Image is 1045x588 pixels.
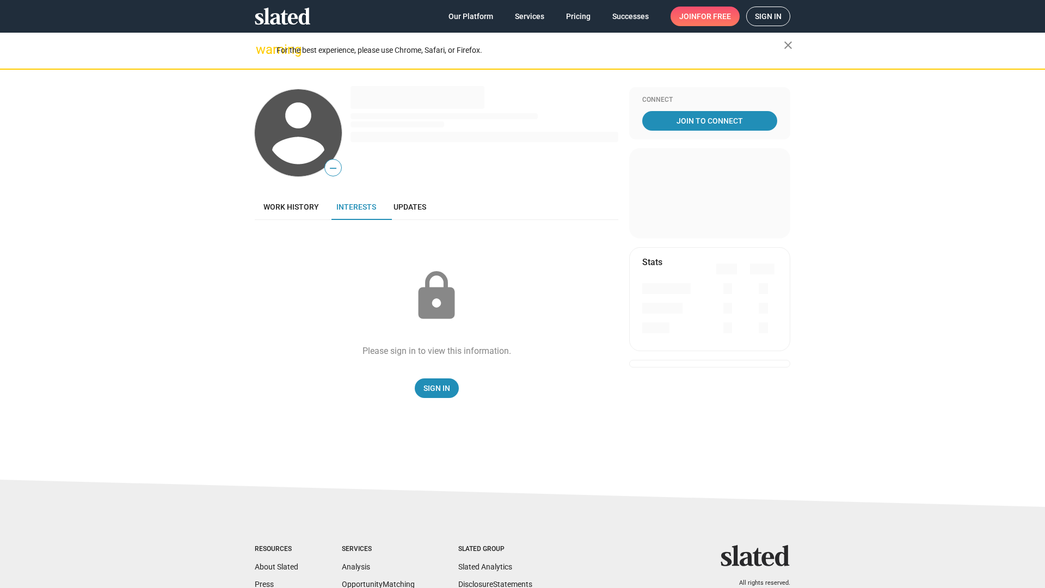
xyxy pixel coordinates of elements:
[642,256,662,268] mat-card-title: Stats
[679,7,731,26] span: Join
[515,7,544,26] span: Services
[263,203,319,211] span: Work history
[385,194,435,220] a: Updates
[362,345,511,357] div: Please sign in to view this information.
[336,203,376,211] span: Interests
[642,96,777,105] div: Connect
[423,378,450,398] span: Sign In
[604,7,657,26] a: Successes
[612,7,649,26] span: Successes
[755,7,782,26] span: Sign in
[697,7,731,26] span: for free
[394,203,426,211] span: Updates
[671,7,740,26] a: Joinfor free
[746,7,790,26] a: Sign in
[255,194,328,220] a: Work history
[448,7,493,26] span: Our Platform
[557,7,599,26] a: Pricing
[782,39,795,52] mat-icon: close
[440,7,502,26] a: Our Platform
[642,111,777,131] a: Join To Connect
[325,161,341,175] span: —
[255,562,298,571] a: About Slated
[458,562,512,571] a: Slated Analytics
[566,7,591,26] span: Pricing
[342,545,415,554] div: Services
[506,7,553,26] a: Services
[415,378,459,398] a: Sign In
[255,545,298,554] div: Resources
[256,43,269,56] mat-icon: warning
[409,269,464,323] mat-icon: lock
[276,43,784,58] div: For the best experience, please use Chrome, Safari, or Firefox.
[644,111,775,131] span: Join To Connect
[458,545,532,554] div: Slated Group
[328,194,385,220] a: Interests
[342,562,370,571] a: Analysis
